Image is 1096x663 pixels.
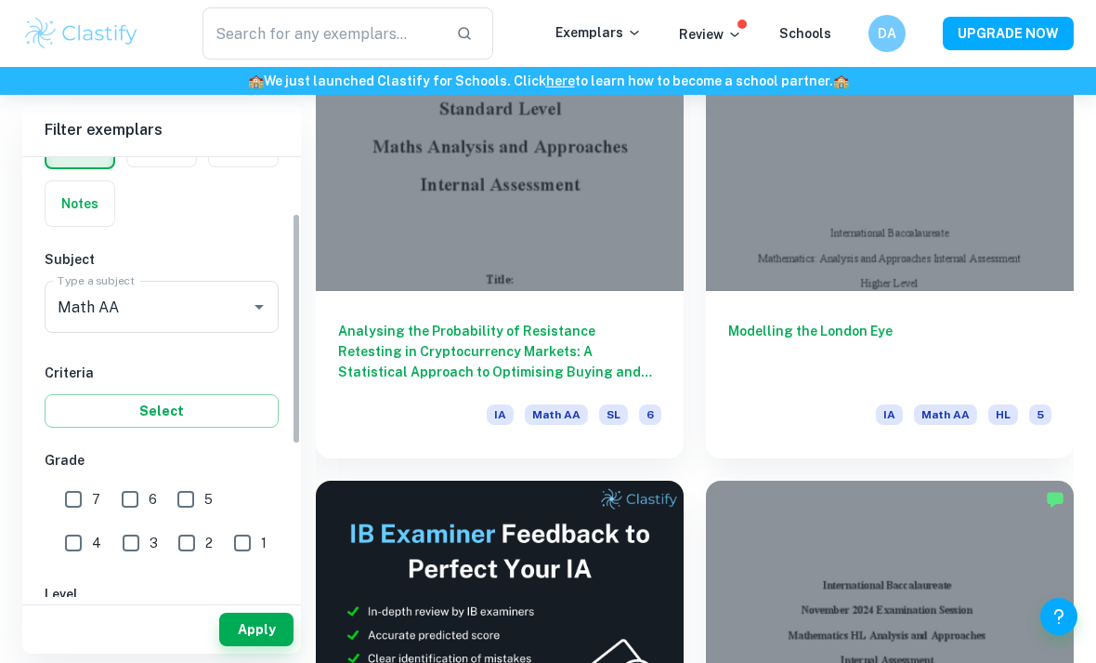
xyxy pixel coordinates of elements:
[546,73,575,88] a: here
[204,489,213,510] span: 5
[92,533,101,553] span: 4
[205,533,213,553] span: 2
[22,15,140,52] img: Clastify logo
[45,584,279,604] h6: Level
[639,404,661,425] span: 6
[46,181,114,226] button: Notes
[219,613,294,646] button: Apply
[261,533,267,553] span: 1
[555,22,642,43] p: Exemplars
[92,489,100,510] span: 7
[248,73,264,88] span: 🏫
[1040,598,1077,635] button: Help and Feedback
[45,363,279,383] h6: Criteria
[316,15,684,458] a: Analysing the Probability of Resistance Retesting in Cryptocurrency Markets: A Statistical Approa...
[45,450,279,471] h6: Grade
[599,404,628,425] span: SL
[150,533,158,553] span: 3
[868,15,906,52] button: DA
[487,404,514,425] span: IA
[706,15,1074,458] a: Modelling the London EyeIAMath AAHL5
[876,404,903,425] span: IA
[202,7,441,60] input: Search for any exemplars...
[988,404,1018,425] span: HL
[943,17,1074,50] button: UPGRADE NOW
[1029,404,1051,425] span: 5
[149,489,157,510] span: 6
[58,272,135,288] label: Type a subject
[914,404,977,425] span: Math AA
[833,73,849,88] span: 🏫
[45,394,279,428] button: Select
[246,294,272,320] button: Open
[679,24,742,45] p: Review
[45,249,279,270] h6: Subject
[338,321,661,382] h6: Analysing the Probability of Resistance Retesting in Cryptocurrency Markets: A Statistical Approa...
[22,104,301,156] h6: Filter exemplars
[779,26,831,41] a: Schools
[4,71,1092,91] h6: We just launched Clastify for Schools. Click to learn how to become a school partner.
[728,321,1051,382] h6: Modelling the London Eye
[877,23,898,44] h6: DA
[525,404,588,425] span: Math AA
[1046,490,1064,509] img: Marked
